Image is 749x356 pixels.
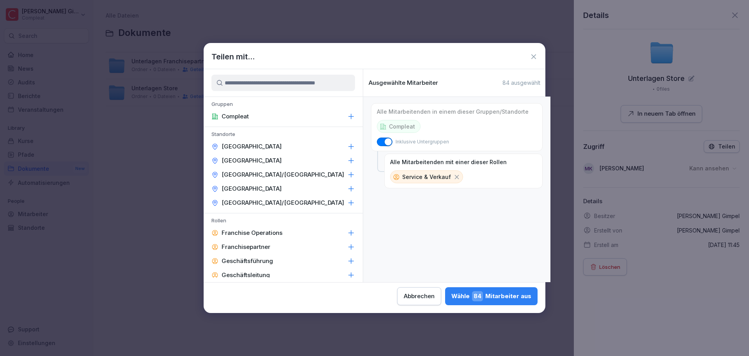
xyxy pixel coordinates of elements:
[211,51,255,63] h1: Teilen mit...
[451,291,531,301] div: Wähle Mitarbeiter aus
[502,79,540,86] p: 84 ausgewählt
[445,287,538,305] button: Wähle84Mitarbeiter aus
[222,143,282,150] p: [GEOGRAPHIC_DATA]
[204,101,363,109] p: Gruppen
[397,287,441,305] button: Abbrechen
[222,157,282,165] p: [GEOGRAPHIC_DATA]
[222,113,249,120] p: Compleat
[204,217,363,226] p: Rollen
[402,173,451,181] p: Service & Verkauf
[389,122,415,131] p: Compleat
[390,159,507,166] p: Alle Mitarbeitenden mit einer dieser Rollen
[222,199,344,207] p: [GEOGRAPHIC_DATA]/[GEOGRAPHIC_DATA]
[222,229,282,237] p: Franchise Operations
[369,79,438,86] p: Ausgewählte Mitarbeiter
[204,131,363,140] p: Standorte
[222,185,282,193] p: [GEOGRAPHIC_DATA]
[222,171,344,179] p: [GEOGRAPHIC_DATA]/[GEOGRAPHIC_DATA]
[222,257,273,265] p: Geschäftsführung
[222,243,270,251] p: Franchisepartner
[377,108,529,115] p: Alle Mitarbeitenden in einem dieser Gruppen/Standorte
[472,291,483,301] span: 84
[404,292,435,301] div: Abbrechen
[222,271,270,279] p: Geschäftsleitung
[396,138,449,145] p: Inklusive Untergruppen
